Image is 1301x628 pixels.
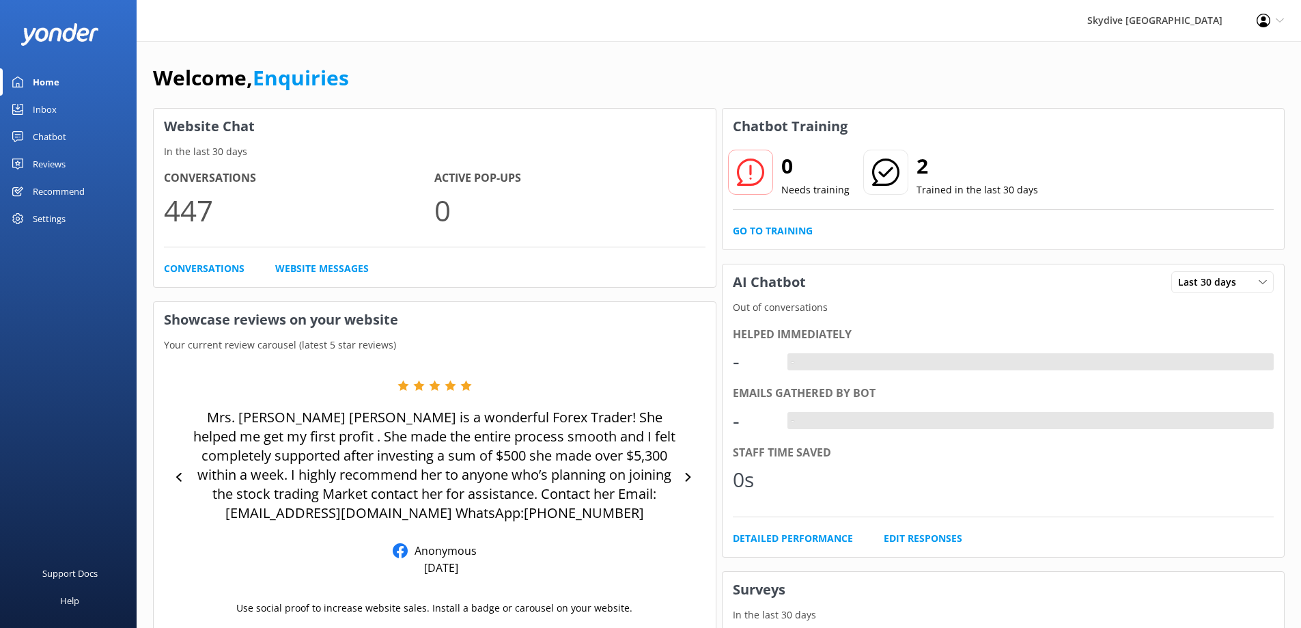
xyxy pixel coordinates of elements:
h3: Chatbot Training [723,109,858,144]
span: Last 30 days [1178,275,1244,290]
p: [DATE] [424,560,458,575]
a: Go to Training [733,223,813,238]
p: In the last 30 days [154,144,716,159]
div: Emails gathered by bot [733,385,1274,402]
div: Helped immediately [733,326,1274,344]
p: In the last 30 days [723,607,1285,623]
img: yonder-white-logo.png [20,23,99,46]
p: Trained in the last 30 days [917,182,1038,197]
h2: 2 [917,150,1038,182]
div: Support Docs [42,560,98,587]
div: Inbox [33,96,57,123]
div: - [733,405,774,437]
p: 0 [434,187,705,233]
h2: 0 [781,150,850,182]
div: - [787,412,798,430]
h1: Welcome, [153,62,349,94]
h4: Active Pop-ups [434,169,705,187]
div: Staff time saved [733,444,1274,462]
img: Facebook Reviews [393,543,408,558]
div: Reviews [33,150,66,178]
a: Conversations [164,261,244,276]
div: Chatbot [33,123,66,150]
p: Mrs. [PERSON_NAME] [PERSON_NAME] is a wonderful Forex Trader! She helped me get my first profit .... [191,408,678,523]
div: - [787,353,798,371]
a: Website Messages [275,261,369,276]
p: Needs training [781,182,850,197]
p: Out of conversations [723,300,1285,315]
h3: Surveys [723,572,1285,607]
div: 0s [733,463,774,496]
a: Detailed Performance [733,531,853,546]
p: Anonymous [408,543,477,558]
div: Settings [33,205,66,232]
a: Edit Responses [884,531,962,546]
h3: AI Chatbot [723,264,816,300]
h3: Website Chat [154,109,716,144]
div: Home [33,68,59,96]
p: Use social proof to increase website sales. Install a badge or carousel on your website. [236,601,632,616]
div: Recommend [33,178,85,205]
div: - [733,345,774,378]
div: Help [60,587,79,614]
a: Enquiries [253,64,349,92]
p: Your current review carousel (latest 5 star reviews) [154,338,716,353]
h3: Showcase reviews on your website [154,302,716,338]
h4: Conversations [164,169,434,187]
p: 447 [164,187,434,233]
